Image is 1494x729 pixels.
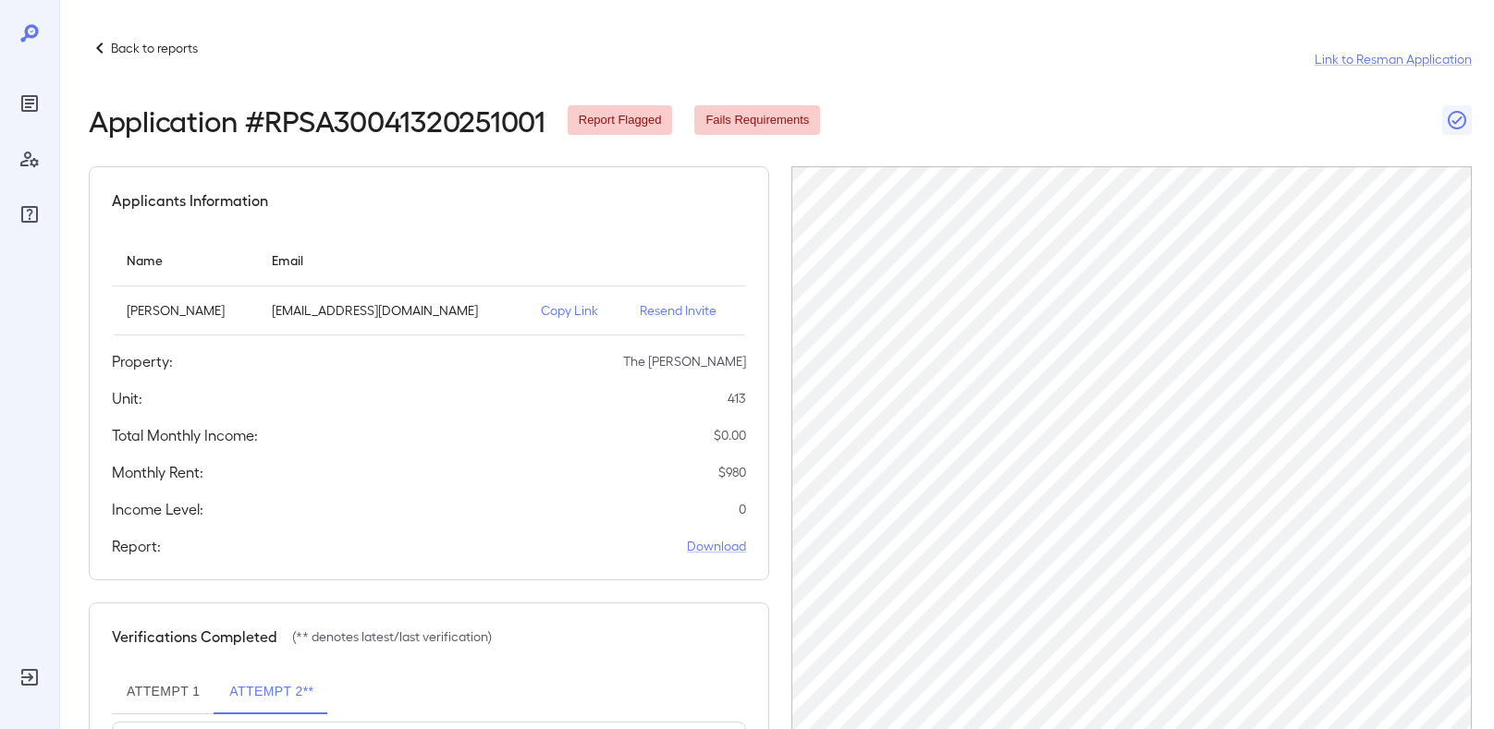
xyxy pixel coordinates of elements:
[112,387,142,409] h5: Unit:
[541,301,610,320] p: Copy Link
[257,234,526,286] th: Email
[112,234,746,335] table: simple table
[112,535,161,557] h5: Report:
[1442,105,1472,135] button: Close Report
[127,301,242,320] p: [PERSON_NAME]
[112,626,277,648] h5: Verifications Completed
[112,498,203,520] h5: Income Level:
[272,301,511,320] p: [EMAIL_ADDRESS][DOMAIN_NAME]
[694,112,820,129] span: Fails Requirements
[15,662,44,692] div: Log Out
[214,670,328,714] button: Attempt 2**
[112,670,214,714] button: Attempt 1
[1315,50,1472,68] a: Link to Resman Application
[15,144,44,174] div: Manage Users
[111,39,198,57] p: Back to reports
[112,350,173,372] h5: Property:
[728,389,746,407] p: 413
[640,301,731,320] p: Resend Invite
[292,627,492,646] p: (** denotes latest/last verification)
[15,200,44,229] div: FAQ
[15,89,44,118] div: Reports
[112,424,258,446] h5: Total Monthly Income:
[112,234,257,286] th: Name
[568,112,673,129] span: Report Flagged
[623,352,746,371] p: The [PERSON_NAME]
[112,461,203,483] h5: Monthly Rent:
[89,103,545,137] h2: Application # RPSA30041320251001
[112,189,268,212] h5: Applicants Information
[718,463,746,481] p: $ 980
[739,500,746,518] p: 0
[714,426,746,444] p: $ 0.00
[687,537,746,555] a: Download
